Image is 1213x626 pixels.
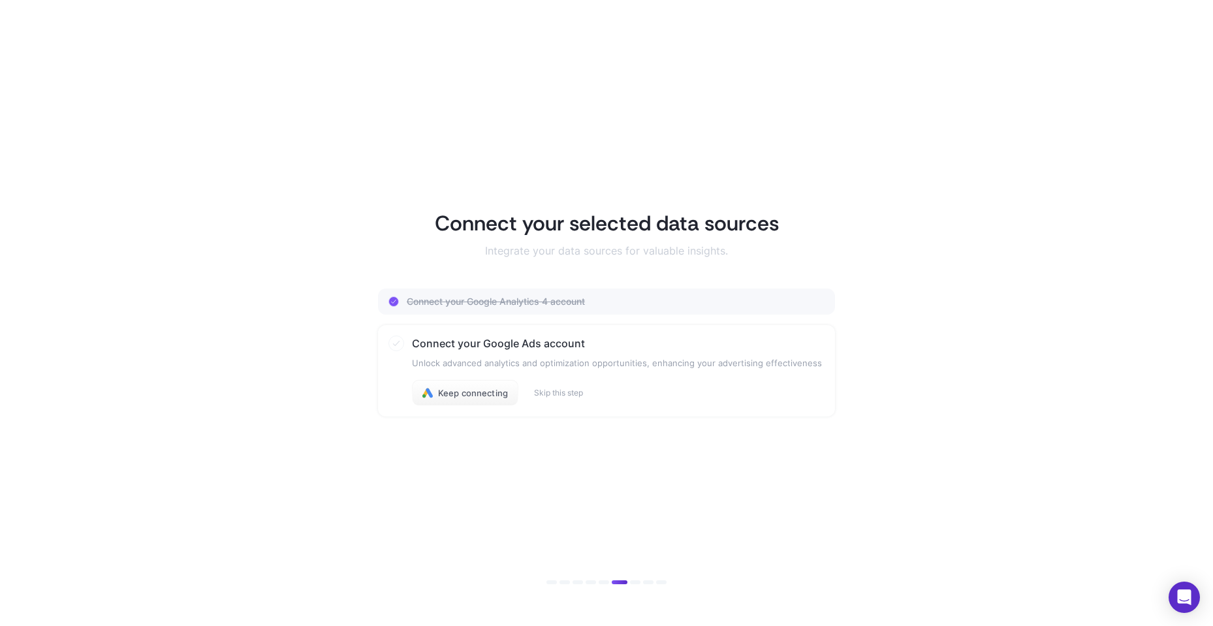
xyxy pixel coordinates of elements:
button: Keep connecting [412,380,518,406]
button: Skip this step [534,388,583,398]
h1: Connect your selected data sources [435,210,779,236]
h3: Connect your Google Analytics 4 account [407,296,585,307]
p: Unlock advanced analytics and optimization opportunities, enhancing your advertising effectiveness [412,356,822,369]
p: Integrate your data sources for valuable insights. [485,244,728,257]
div: Open Intercom Messenger [1169,582,1200,613]
h3: Connect your Google Ads account [412,336,822,351]
span: Keep connecting [438,388,508,398]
